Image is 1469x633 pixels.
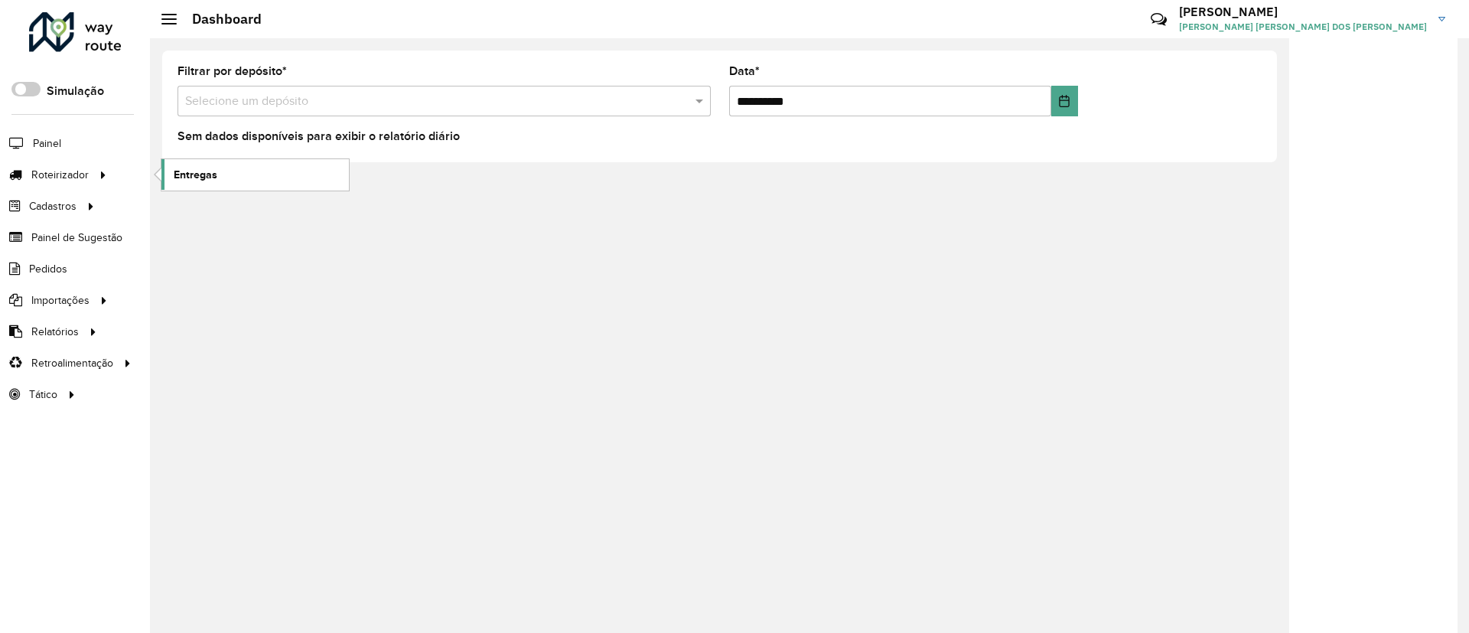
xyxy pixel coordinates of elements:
[31,324,79,340] span: Relatórios
[29,261,67,277] span: Pedidos
[29,387,57,403] span: Tático
[31,230,122,246] span: Painel de Sugestão
[1051,86,1078,116] button: Choose Date
[1142,3,1175,36] a: Contato Rápido
[178,62,287,80] label: Filtrar por depósito
[47,82,104,100] label: Simulação
[729,62,760,80] label: Data
[29,198,77,214] span: Cadastros
[31,292,90,308] span: Importações
[177,11,262,28] h2: Dashboard
[1179,20,1427,34] span: [PERSON_NAME] [PERSON_NAME] DOS [PERSON_NAME]
[33,135,61,152] span: Painel
[174,167,217,183] span: Entregas
[31,167,89,183] span: Roteirizador
[1179,5,1427,19] h3: [PERSON_NAME]
[31,355,113,371] span: Retroalimentação
[161,159,349,190] a: Entregas
[178,127,460,145] label: Sem dados disponíveis para exibir o relatório diário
